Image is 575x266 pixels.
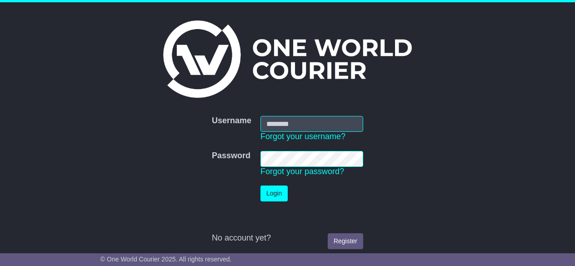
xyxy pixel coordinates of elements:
img: One World [163,20,411,98]
span: © One World Courier 2025. All rights reserved. [100,256,232,263]
label: Username [212,116,251,126]
button: Login [260,186,288,201]
a: Forgot your password? [260,167,344,176]
label: Password [212,151,250,161]
div: No account yet? [212,233,363,243]
a: Forgot your username? [260,132,345,141]
a: Register [328,233,363,249]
